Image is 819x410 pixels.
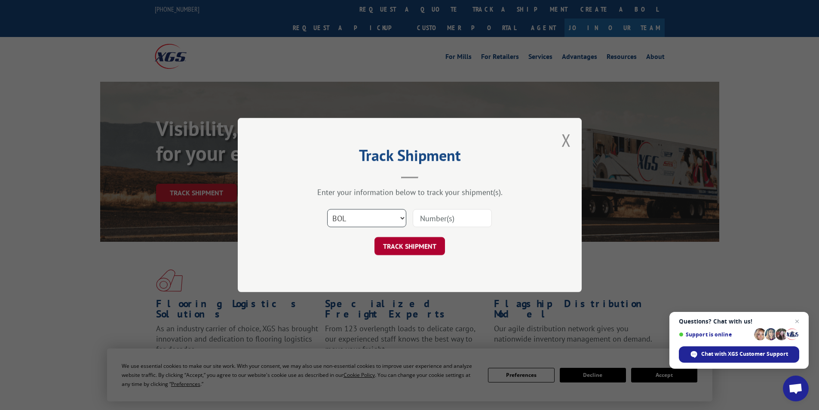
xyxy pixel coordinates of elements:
[783,376,809,401] div: Open chat
[374,237,445,255] button: TRACK SHIPMENT
[679,346,799,363] div: Chat with XGS Customer Support
[679,318,799,325] span: Questions? Chat with us!
[281,149,539,166] h2: Track Shipment
[413,209,492,227] input: Number(s)
[792,316,802,327] span: Close chat
[281,187,539,197] div: Enter your information below to track your shipment(s).
[701,350,788,358] span: Chat with XGS Customer Support
[561,129,571,151] button: Close modal
[679,331,751,338] span: Support is online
